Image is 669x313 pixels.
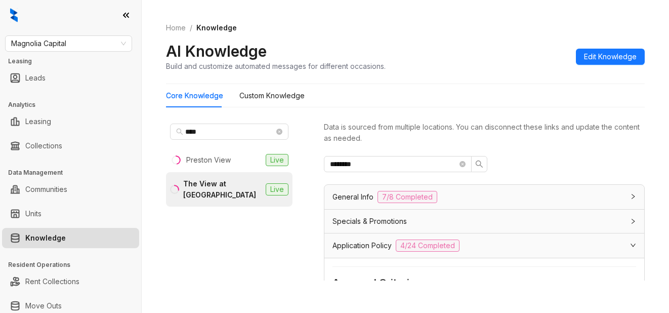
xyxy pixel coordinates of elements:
div: Preston View [186,154,231,166]
span: search [475,160,483,168]
div: General Info7/8 Completed [324,185,644,209]
span: collapsed [630,193,636,200]
span: Live [266,183,288,195]
span: Approval Criteria [332,275,636,291]
span: Edit Knowledge [584,51,637,62]
span: search [176,128,183,135]
span: expanded [630,242,636,248]
span: Magnolia Capital [11,36,126,51]
a: Leads [25,68,46,88]
h3: Leasing [8,57,141,66]
a: Collections [25,136,62,156]
li: Knowledge [2,228,139,248]
div: Application Policy4/24 Completed [324,233,644,258]
span: close-circle [459,161,466,167]
span: Knowledge [196,23,237,32]
a: Leasing [25,111,51,132]
span: close-circle [276,129,282,135]
h3: Analytics [8,100,141,109]
li: Collections [2,136,139,156]
li: Rent Collections [2,271,139,292]
span: collapsed [630,218,636,224]
a: Communities [25,179,67,200]
span: Specials & Promotions [332,216,407,227]
li: Leads [2,68,139,88]
span: 7/8 Completed [378,191,437,203]
li: Communities [2,179,139,200]
span: 4/24 Completed [396,240,459,252]
div: Data is sourced from multiple locations. You can disconnect these links and update the content as... [324,122,645,144]
div: Specials & Promotions [324,210,644,233]
span: Live [266,154,288,166]
li: Units [2,204,139,224]
a: Units [25,204,41,224]
h2: AI Knowledge [166,42,267,61]
button: Edit Knowledge [576,49,645,65]
div: The View at [GEOGRAPHIC_DATA] [183,178,262,201]
div: Build and customize automated messages for different occasions. [166,61,386,71]
span: General Info [332,191,373,203]
a: Knowledge [25,228,66,248]
div: Custom Knowledge [239,90,305,101]
li: Leasing [2,111,139,132]
img: logo [10,8,18,22]
h3: Data Management [8,168,141,177]
div: Core Knowledge [166,90,223,101]
span: Application Policy [332,240,392,251]
a: Home [164,22,188,33]
a: Rent Collections [25,271,79,292]
li: / [190,22,192,33]
h3: Resident Operations [8,260,141,269]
